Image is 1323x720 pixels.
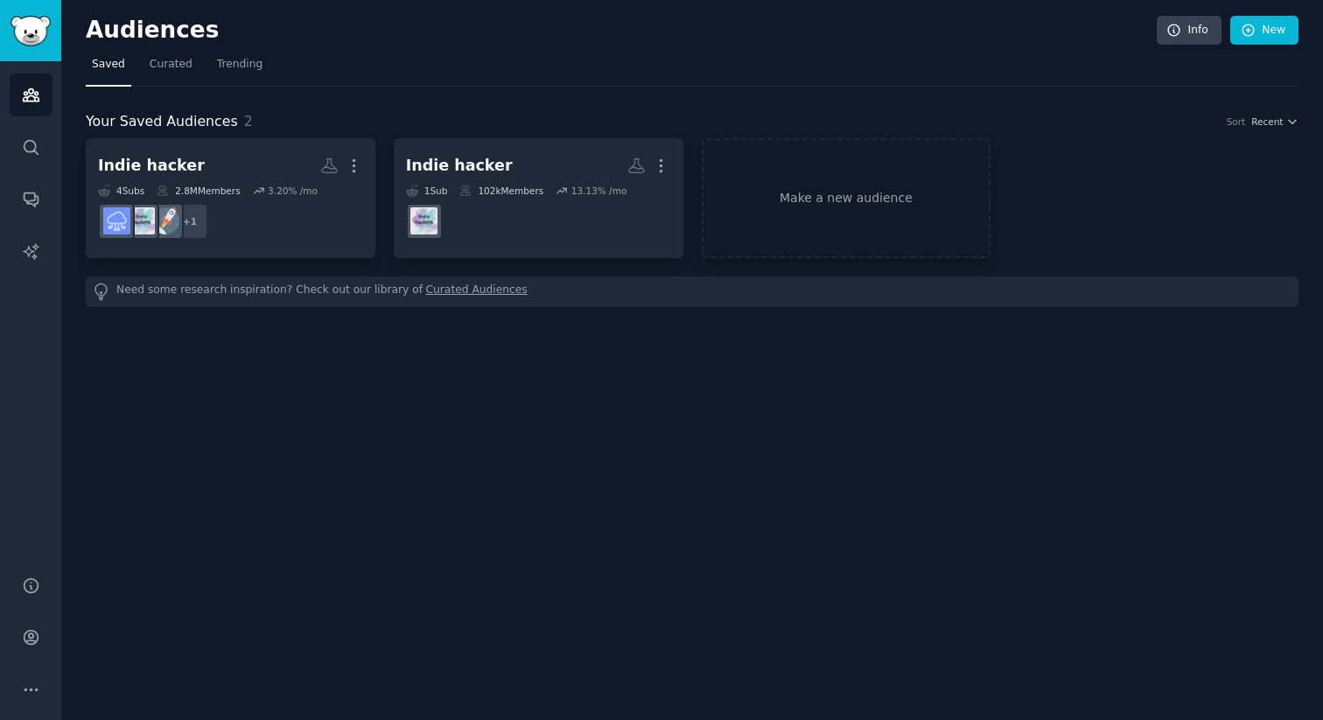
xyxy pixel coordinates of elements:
a: Make a new audience [702,138,991,258]
div: 1 Sub [406,185,448,197]
a: Info [1157,16,1221,45]
span: 2 [244,113,253,129]
a: Saved [86,51,131,87]
a: Curated Audiences [426,283,528,301]
div: 4 Sub s [98,185,144,197]
div: Indie hacker [406,155,513,177]
span: Your Saved Audiences [86,111,238,133]
div: Need some research inspiration? Check out our library of [86,276,1298,307]
div: 13.13 % /mo [571,185,627,197]
span: Curated [150,57,192,73]
button: Recent [1251,115,1298,128]
div: Sort [1227,115,1246,128]
div: + 1 [171,203,208,240]
div: 2.8M Members [157,185,240,197]
span: Recent [1251,115,1283,128]
a: Indie hacker1Sub102kMembers13.13% /moindiehackers [394,138,683,258]
a: Curated [143,51,199,87]
span: Trending [217,57,262,73]
a: Trending [211,51,269,87]
div: Indie hacker [98,155,205,177]
a: Indie hacker4Subs2.8MMembers3.20% /mo+1startupsindiehackersSaaS [86,138,375,258]
div: 102k Members [459,185,543,197]
img: SaaS [103,207,130,234]
img: indiehackers [128,207,155,234]
a: New [1230,16,1298,45]
h2: Audiences [86,17,1157,45]
span: Saved [92,57,125,73]
img: startups [152,207,179,234]
div: 3.20 % /mo [268,185,318,197]
img: GummySearch logo [10,16,51,46]
img: indiehackers [410,207,437,234]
